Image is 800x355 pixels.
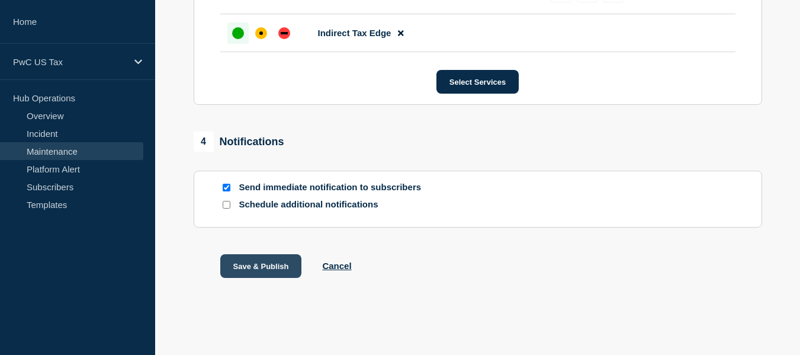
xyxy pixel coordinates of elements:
p: PwC US Tax [13,57,127,67]
div: affected [255,27,267,39]
button: Save & Publish [220,254,302,278]
input: Send immediate notification to subscribers [223,184,230,191]
p: Schedule additional notifications [239,199,429,210]
button: Select Services [436,70,519,94]
div: down [278,27,290,39]
div: up [232,27,244,39]
p: Send immediate notification to subscribers [239,182,429,193]
button: Cancel [322,261,351,271]
input: Schedule additional notifications [223,201,230,209]
div: Notifications [194,132,284,152]
span: Indirect Tax Edge [318,28,391,38]
span: 4 [194,132,214,152]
